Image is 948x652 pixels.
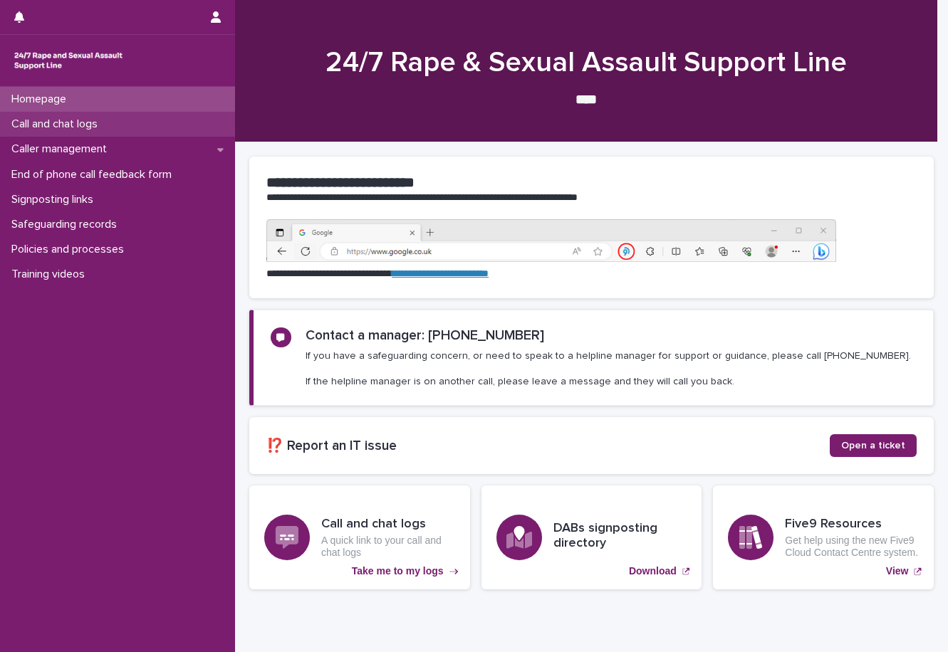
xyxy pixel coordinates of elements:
[6,117,109,131] p: Call and chat logs
[6,243,135,256] p: Policies and processes
[6,93,78,106] p: Homepage
[249,485,470,589] a: Take me to my logs
[6,218,128,231] p: Safeguarding records
[249,46,923,80] h1: 24/7 Rape & Sexual Assault Support Line
[6,268,96,281] p: Training videos
[886,565,909,577] p: View
[321,517,455,532] h3: Call and chat logs
[713,485,934,589] a: View
[629,565,677,577] p: Download
[841,441,905,451] span: Open a ticket
[830,434,917,457] a: Open a ticket
[321,535,455,559] p: A quick link to your call and chat logs
[553,521,687,552] h3: DABs signposting directory
[6,142,118,156] p: Caller management
[11,46,125,75] img: rhQMoQhaT3yELyF149Cw
[6,168,183,182] p: End of phone call feedback form
[481,485,702,589] a: Download
[266,438,830,454] h2: ⁉️ Report an IT issue
[6,193,105,206] p: Signposting links
[306,349,911,389] p: If you have a safeguarding concern, or need to speak to a helpline manager for support or guidanc...
[785,535,919,559] p: Get help using the new Five9 Cloud Contact Centre system.
[352,565,444,577] p: Take me to my logs
[266,219,836,262] img: https%3A%2F%2Fcdn.document360.io%2F0deca9d6-0dac-4e56-9e8f-8d9979bfce0e%2FImages%2FDocumentation%...
[785,517,919,532] h3: Five9 Resources
[306,327,544,344] h2: Contact a manager: [PHONE_NUMBER]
